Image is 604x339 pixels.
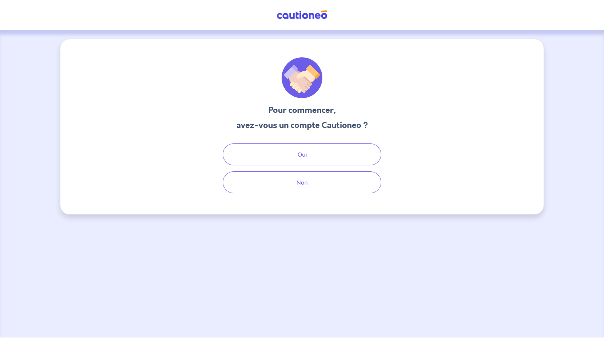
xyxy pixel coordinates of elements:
button: Non [223,171,381,193]
img: Cautioneo [274,10,330,20]
button: Oui [223,143,381,165]
img: illu_welcome.svg [282,57,322,98]
h3: avez-vous un compte Cautioneo ? [236,119,368,131]
h3: Pour commencer, [236,104,368,116]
